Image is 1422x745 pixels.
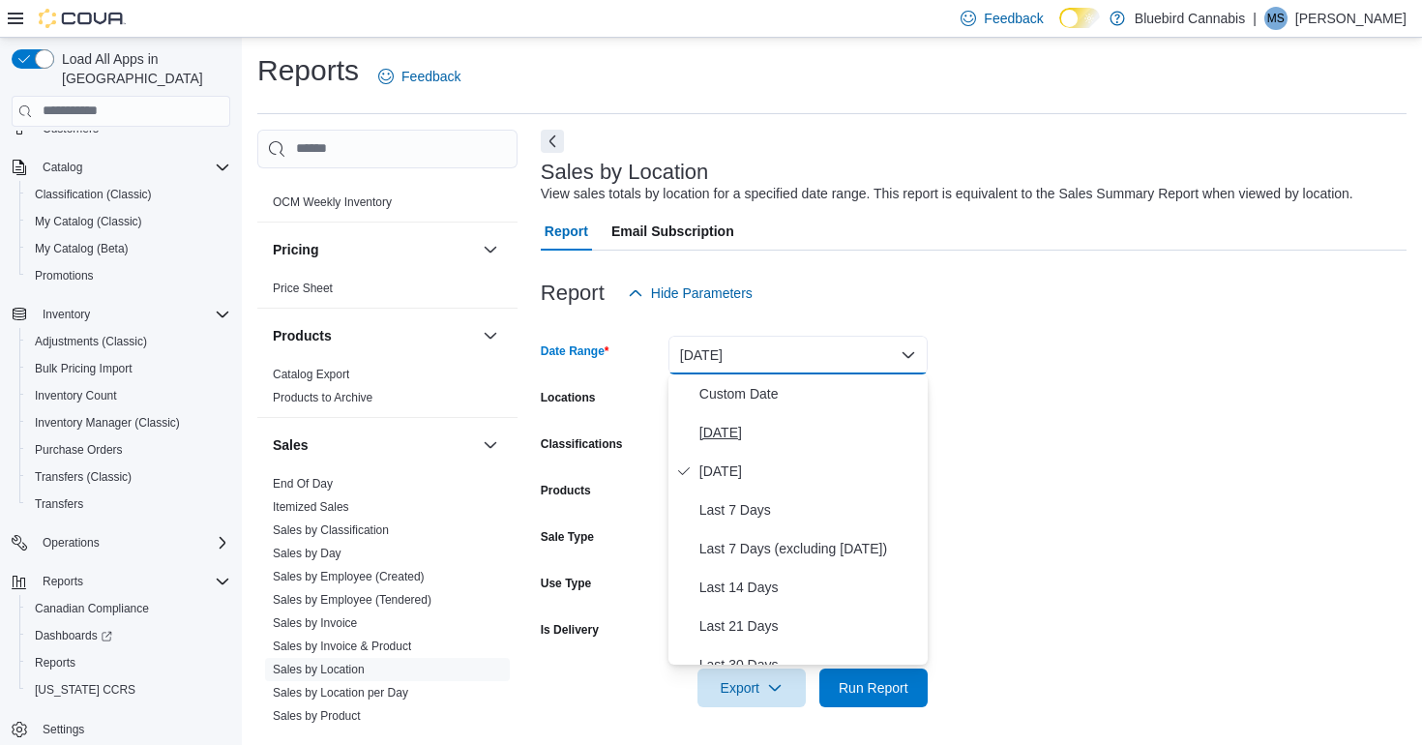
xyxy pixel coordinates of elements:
[273,616,357,630] a: Sales by Invoice
[43,722,84,737] span: Settings
[273,391,372,404] a: Products to Archive
[35,531,230,554] span: Operations
[27,384,230,407] span: Inventory Count
[699,653,920,676] span: Last 30 Days
[273,615,357,631] span: Sales by Invoice
[35,718,92,741] a: Settings
[697,669,806,707] button: Export
[257,51,359,90] h1: Reports
[27,384,125,407] a: Inventory Count
[27,183,160,206] a: Classification (Classic)
[54,49,230,88] span: Load All Apps in [GEOGRAPHIC_DATA]
[27,678,230,701] span: Washington CCRS
[27,411,188,434] a: Inventory Manager (Classic)
[541,343,609,359] label: Date Range
[541,529,594,545] label: Sale Type
[273,500,349,514] a: Itemized Sales
[479,152,502,175] button: OCM
[27,624,120,647] a: Dashboards
[273,593,431,607] a: Sales by Employee (Tendered)
[27,492,91,516] a: Transfers
[1264,7,1288,30] div: Matt Sicoli
[273,686,408,700] a: Sales by Location per Day
[19,676,238,703] button: [US_STATE] CCRS
[35,682,135,698] span: [US_STATE] CCRS
[1253,7,1257,30] p: |
[35,601,149,616] span: Canadian Compliance
[35,570,230,593] span: Reports
[257,277,518,308] div: Pricing
[27,651,230,674] span: Reports
[39,9,126,28] img: Cova
[35,570,91,593] button: Reports
[273,569,425,584] span: Sales by Employee (Created)
[273,477,333,491] a: End Of Day
[35,442,123,458] span: Purchase Orders
[620,274,760,313] button: Hide Parameters
[27,438,230,462] span: Purchase Orders
[4,301,238,328] button: Inventory
[19,409,238,436] button: Inventory Manager (Classic)
[19,382,238,409] button: Inventory Count
[984,9,1043,28] span: Feedback
[699,421,920,444] span: [DATE]
[27,465,230,489] span: Transfers (Classic)
[4,529,238,556] button: Operations
[27,651,83,674] a: Reports
[19,181,238,208] button: Classification (Classic)
[699,576,920,599] span: Last 14 Days
[273,281,333,296] span: Price Sheet
[839,678,908,698] span: Run Report
[541,282,605,305] h3: Report
[43,160,82,175] span: Catalog
[257,191,518,222] div: OCM
[35,415,180,431] span: Inventory Manager (Classic)
[273,367,349,382] span: Catalog Export
[273,499,349,515] span: Itemized Sales
[19,491,238,518] button: Transfers
[257,363,518,417] div: Products
[27,357,230,380] span: Bulk Pricing Import
[479,238,502,261] button: Pricing
[541,436,623,452] label: Classifications
[27,237,230,260] span: My Catalog (Beta)
[19,463,238,491] button: Transfers (Classic)
[273,570,425,583] a: Sales by Employee (Created)
[545,212,588,251] span: Report
[27,210,230,233] span: My Catalog (Classic)
[699,460,920,483] span: [DATE]
[35,628,112,643] span: Dashboards
[19,208,238,235] button: My Catalog (Classic)
[43,535,100,551] span: Operations
[541,483,591,498] label: Products
[1267,7,1285,30] span: MS
[273,435,309,455] h3: Sales
[35,469,132,485] span: Transfers (Classic)
[273,639,411,654] span: Sales by Invoice & Product
[273,435,475,455] button: Sales
[35,361,133,376] span: Bulk Pricing Import
[27,465,139,489] a: Transfers (Classic)
[27,438,131,462] a: Purchase Orders
[4,568,238,595] button: Reports
[27,183,230,206] span: Classification (Classic)
[27,597,230,620] span: Canadian Compliance
[273,326,332,345] h3: Products
[273,240,318,259] h3: Pricing
[541,130,564,153] button: Next
[35,717,230,741] span: Settings
[27,210,150,233] a: My Catalog (Classic)
[273,640,411,653] a: Sales by Invoice & Product
[1059,28,1060,29] span: Dark Mode
[273,476,333,492] span: End Of Day
[541,390,596,405] label: Locations
[273,546,341,561] span: Sales by Day
[668,336,928,374] button: [DATE]
[35,156,90,179] button: Catalog
[668,374,928,665] div: Select listbox
[699,382,920,405] span: Custom Date
[19,436,238,463] button: Purchase Orders
[19,622,238,649] a: Dashboards
[19,262,238,289] button: Promotions
[35,187,152,202] span: Classification (Classic)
